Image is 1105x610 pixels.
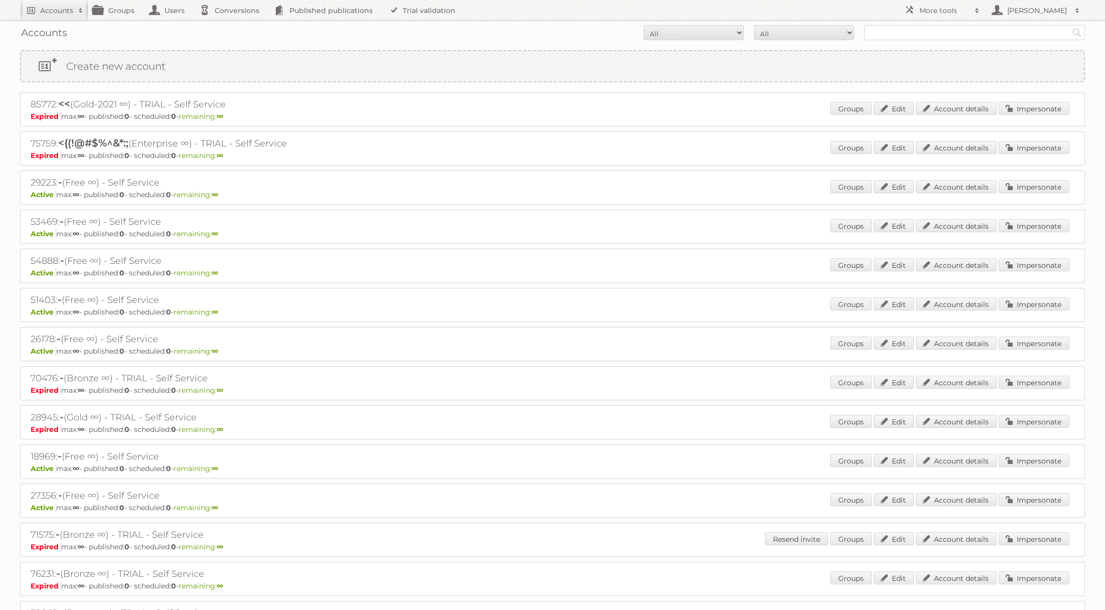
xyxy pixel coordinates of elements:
[124,581,129,590] strong: 0
[31,489,382,502] h2: 27356: (Free ∞) - Self Service
[31,254,382,267] h2: 54888: (Free ∞) - Self Service
[73,229,79,238] strong: ∞
[57,333,61,345] span: -
[31,464,56,473] span: Active
[31,215,382,228] h2: 53469: (Free ∞) - Self Service
[124,112,129,121] strong: 0
[874,141,914,154] a: Edit
[212,308,218,317] strong: ∞
[31,176,382,189] h2: 29223: (Free ∞) - Self Service
[217,151,223,160] strong: ∞
[31,112,1074,121] p: max: - published: - scheduled: -
[73,464,79,473] strong: ∞
[31,137,382,150] h2: 75759: (Enterprise ∞) - TRIAL - Self Service
[916,258,997,271] a: Account details
[874,258,914,271] a: Edit
[212,190,218,199] strong: ∞
[124,386,129,395] strong: 0
[174,190,218,199] span: remaining:
[166,503,171,512] strong: 0
[171,542,176,551] strong: 0
[124,425,129,434] strong: 0
[174,347,218,356] span: remaining:
[166,464,171,473] strong: 0
[78,112,84,121] strong: ∞
[874,376,914,389] a: Edit
[830,219,872,232] a: Groups
[874,493,914,506] a: Edit
[916,376,997,389] a: Account details
[830,493,872,506] a: Groups
[765,532,828,545] a: Resend invite
[171,581,176,590] strong: 0
[212,268,218,277] strong: ∞
[31,581,61,590] span: Expired
[874,415,914,428] a: Edit
[78,425,84,434] strong: ∞
[31,386,1074,395] p: max: - published: - scheduled: -
[119,464,124,473] strong: 0
[830,337,872,350] a: Groups
[830,102,872,115] a: Groups
[874,454,914,467] a: Edit
[916,219,997,232] a: Account details
[916,180,997,193] a: Account details
[31,268,56,277] span: Active
[73,308,79,317] strong: ∞
[830,415,872,428] a: Groups
[124,542,129,551] strong: 0
[56,528,60,540] span: -
[174,229,218,238] span: remaining:
[916,415,997,428] a: Account details
[217,425,223,434] strong: ∞
[31,425,1074,434] p: max: - published: - scheduled: -
[874,337,914,350] a: Edit
[830,532,872,545] a: Groups
[217,386,223,395] strong: ∞
[78,386,84,395] strong: ∞
[31,464,1074,473] p: max: - published: - scheduled: -
[830,297,872,311] a: Groups
[212,347,218,356] strong: ∞
[916,493,997,506] a: Account details
[1005,6,1070,16] h2: [PERSON_NAME]
[58,450,62,462] span: -
[174,503,218,512] span: remaining:
[119,190,124,199] strong: 0
[999,180,1069,193] a: Impersonate
[874,180,914,193] a: Edit
[212,229,218,238] strong: ∞
[874,219,914,232] a: Edit
[179,151,223,160] span: remaining:
[31,151,61,160] span: Expired
[60,411,64,423] span: -
[217,542,223,551] strong: ∞
[31,112,61,121] span: Expired
[916,571,997,584] a: Account details
[916,297,997,311] a: Account details
[60,254,64,266] span: -
[166,308,171,317] strong: 0
[999,258,1069,271] a: Impersonate
[31,450,382,463] h2: 18969: (Free ∞) - Self Service
[73,503,79,512] strong: ∞
[58,176,62,188] span: -
[999,454,1069,467] a: Impersonate
[179,542,223,551] span: remaining:
[124,151,129,160] strong: 0
[31,567,382,580] h2: 76231: (Bronze ∞) - TRIAL - Self Service
[31,347,56,356] span: Active
[31,372,382,385] h2: 70476: (Bronze ∞) - TRIAL - Self Service
[58,137,128,149] span: <{(!@#$%^&*:;
[874,532,914,545] a: Edit
[179,581,223,590] span: remaining:
[119,308,124,317] strong: 0
[212,464,218,473] strong: ∞
[60,372,64,384] span: -
[212,503,218,512] strong: ∞
[999,141,1069,154] a: Impersonate
[999,415,1069,428] a: Impersonate
[916,102,997,115] a: Account details
[217,581,223,590] strong: ∞
[830,376,872,389] a: Groups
